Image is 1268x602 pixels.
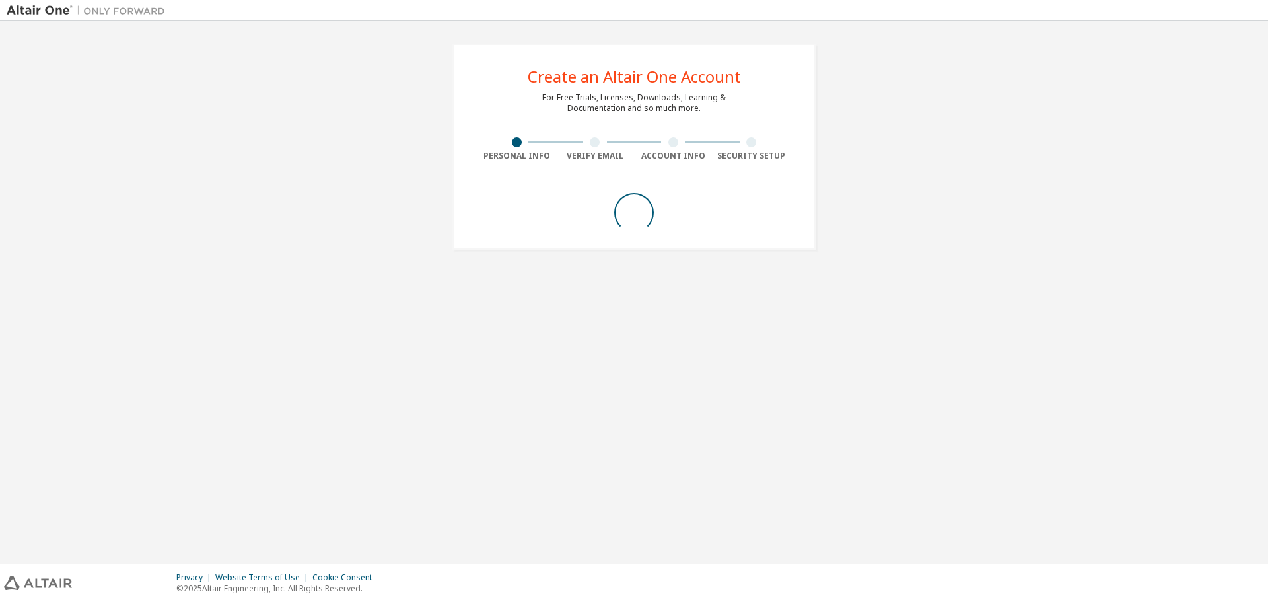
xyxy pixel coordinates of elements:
div: Cookie Consent [312,572,380,583]
img: Altair One [7,4,172,17]
div: Personal Info [477,151,556,161]
div: Security Setup [713,151,791,161]
img: altair_logo.svg [4,576,72,590]
div: Website Terms of Use [215,572,312,583]
p: © 2025 Altair Engineering, Inc. All Rights Reserved. [176,583,380,594]
div: Privacy [176,572,215,583]
div: For Free Trials, Licenses, Downloads, Learning & Documentation and so much more. [542,93,726,114]
div: Create an Altair One Account [528,69,741,85]
div: Verify Email [556,151,635,161]
div: Account Info [634,151,713,161]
